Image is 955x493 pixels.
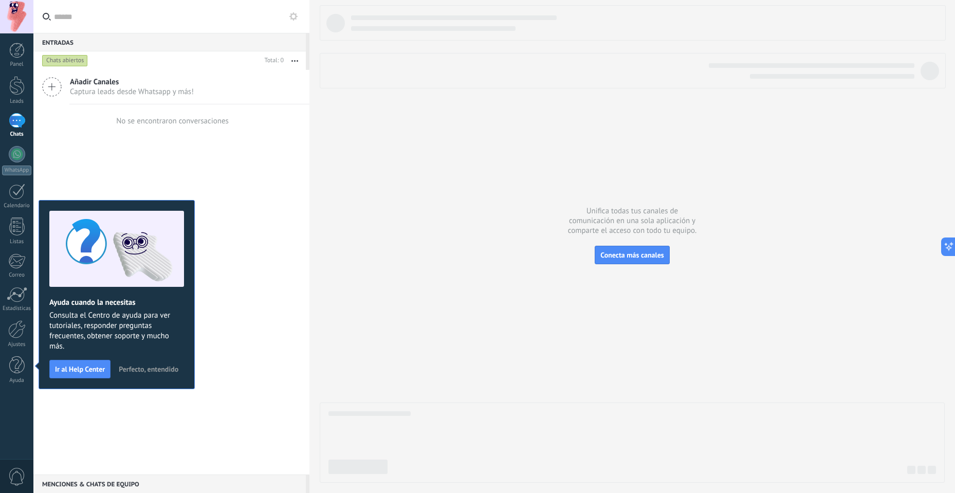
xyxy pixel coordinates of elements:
[49,311,184,352] span: Consulta el Centro de ayuda para ver tutoriales, responder preguntas frecuentes, obtener soporte ...
[70,87,194,97] span: Captura leads desde Whatsapp y más!
[49,298,184,307] h2: Ayuda cuando la necesitas
[2,341,32,348] div: Ajustes
[114,361,183,377] button: Perfecto, entendido
[2,305,32,312] div: Estadísticas
[261,56,284,66] div: Total: 0
[600,250,664,260] span: Conecta más canales
[2,239,32,245] div: Listas
[595,246,669,264] button: Conecta más canales
[2,61,32,68] div: Panel
[33,474,306,493] div: Menciones & Chats de equipo
[116,116,229,126] div: No se encontraron conversaciones
[2,272,32,279] div: Correo
[2,377,32,384] div: Ayuda
[2,98,32,105] div: Leads
[2,131,32,138] div: Chats
[70,77,194,87] span: Añadir Canales
[42,54,88,67] div: Chats abiertos
[2,166,31,175] div: WhatsApp
[33,33,306,51] div: Entradas
[2,203,32,209] div: Calendario
[55,366,105,373] span: Ir al Help Center
[119,366,178,373] span: Perfecto, entendido
[49,360,111,378] button: Ir al Help Center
